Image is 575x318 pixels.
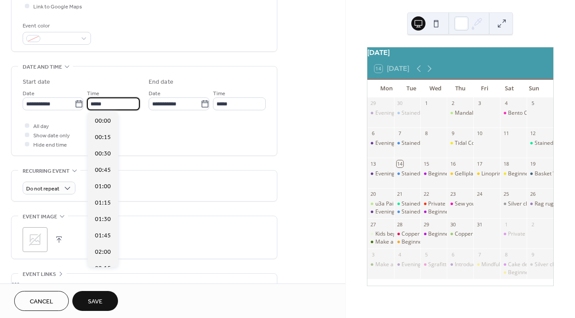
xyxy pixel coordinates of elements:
div: Start date [23,78,50,87]
div: Evening Upholstery [402,261,449,268]
div: Private sewing [420,200,447,208]
div: Evening Upholstery [375,140,423,147]
div: Private printmaking - Emma Clipson [500,230,527,238]
div: Wed [423,80,448,97]
div: Mandala/Dot Art Painting - Craft4life [455,109,545,117]
div: 2 [529,221,536,228]
div: Mindfulcraft [473,261,500,268]
div: Basket Weaving [527,170,553,178]
div: 22 [423,191,429,198]
div: Cake decorating [500,261,527,268]
div: Sgrafitto - stained glass painting [428,261,508,268]
div: Copper foiled feather workshop [447,230,473,238]
span: 01:00 [95,182,111,191]
div: ••• [12,274,277,292]
span: Event image [23,212,57,221]
div: 26 [529,191,536,198]
span: 01:15 [95,198,111,207]
span: Recurring event [23,167,70,176]
div: Make a Dress [367,238,394,246]
a: Cancel [14,291,69,311]
div: 11 [503,130,509,137]
div: Sgrafitto - stained glass painting [420,261,447,268]
div: 3 [370,251,377,258]
span: Date [23,89,35,98]
div: Stained Glass course [394,140,421,147]
div: Bento Cake Decorating Workshop [500,109,527,117]
div: Sun [522,80,546,97]
div: Fri [473,80,497,97]
div: 18 [503,160,509,167]
div: Stained Glass course [394,170,421,178]
div: Beginner Embroidery [394,238,421,246]
div: Copper foiled feather workshop [455,230,533,238]
div: [DATE] [367,47,553,58]
span: 00:45 [95,165,111,175]
div: 30 [449,221,456,228]
div: Sat [497,80,521,97]
div: Make a Dress [367,261,394,268]
div: Stained Glass course [394,109,421,117]
span: 01:45 [95,231,111,240]
div: 4 [503,100,509,107]
span: 01:30 [95,214,111,224]
div: Evening Upholstery [375,109,423,117]
span: Time [213,89,225,98]
div: Rag rug making [527,200,553,208]
div: Linoprinting [473,170,500,178]
div: Kids beginner machine sewing [375,230,450,238]
div: End date [149,78,173,87]
div: Beginners Machine Sewing [420,230,447,238]
div: Sew your own knickers [455,200,511,208]
div: 5 [423,251,429,258]
div: 2 [449,100,456,107]
div: Stained Glass course [402,109,453,117]
div: 29 [423,221,429,228]
div: 10 [476,130,483,137]
div: 24 [476,191,483,198]
div: Cake decorating [508,261,548,268]
div: 21 [397,191,403,198]
div: Beginners Machine Sewing [420,170,447,178]
div: Rag rug making [535,200,573,208]
div: Thu [448,80,473,97]
div: 9 [449,130,456,137]
div: Stained Glass [527,140,553,147]
span: 02:15 [95,264,111,273]
div: Mindfulcraft [481,261,512,268]
div: u3a Painting group [367,200,394,208]
div: Evening Upholstery [367,170,394,178]
div: Beginners Machine Sewing [420,208,447,216]
div: Evening Upholstery [394,261,421,268]
div: Silver clay jewellery [527,261,553,268]
div: 23 [449,191,456,198]
div: Beginner Crochet for Adults [500,269,527,276]
span: 00:30 [95,149,111,158]
div: 29 [370,100,377,107]
div: 16 [449,160,456,167]
div: Evening Upholstery [367,140,394,147]
div: Gelliplate Printing [455,170,499,178]
div: 8 [423,130,429,137]
div: Stained Glass [394,200,421,208]
div: Copper foiling - make a candle lamp [402,230,490,238]
div: Event color [23,21,89,31]
div: Mandala/Dot Art Painting - Craft4life [447,109,473,117]
button: Save [72,291,118,311]
div: 27 [370,221,377,228]
div: Make a Dress [375,238,410,246]
span: Save [88,297,102,306]
div: Evening Upholstery [367,109,394,117]
div: 1 [503,221,509,228]
div: Stained Glass course [394,208,421,216]
span: Date [149,89,161,98]
span: Event links [23,270,56,279]
div: Introduction to Dressmaking - PJ Bottoms [447,261,473,268]
div: Tue [399,80,423,97]
span: Do not repeat [26,184,59,194]
div: 6 [370,130,377,137]
span: All day [33,122,49,131]
div: Silver clay jewellery [500,200,527,208]
div: Stained Glass course [402,140,453,147]
div: 13 [370,160,377,167]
